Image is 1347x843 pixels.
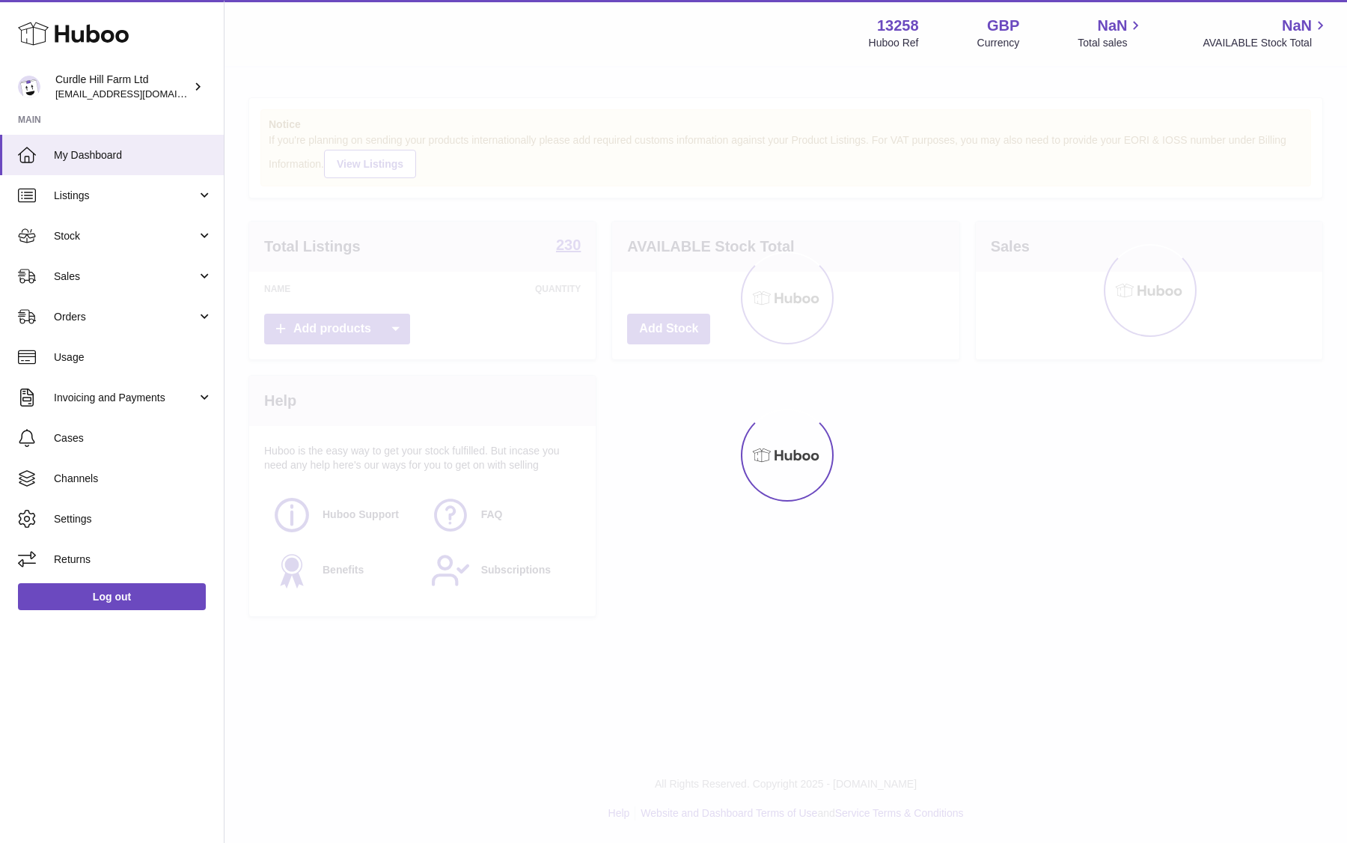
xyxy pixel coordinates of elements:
span: Sales [54,270,197,284]
a: Log out [18,583,206,610]
span: NaN [1097,16,1127,36]
span: Returns [54,553,213,567]
a: NaN AVAILABLE Stock Total [1203,16,1329,50]
div: Curdle Hill Farm Ltd [55,73,190,101]
div: Currency [977,36,1020,50]
span: Usage [54,350,213,365]
span: Channels [54,472,213,486]
span: [EMAIL_ADDRESS][DOMAIN_NAME] [55,88,220,100]
span: AVAILABLE Stock Total [1203,36,1329,50]
span: Stock [54,229,197,243]
span: Listings [54,189,197,203]
span: Total sales [1078,36,1144,50]
span: Settings [54,512,213,526]
img: martinmarafko@gmail.com [18,76,40,98]
strong: 13258 [877,16,919,36]
span: Orders [54,310,197,324]
span: Cases [54,431,213,445]
span: Invoicing and Payments [54,391,197,405]
span: My Dashboard [54,148,213,162]
strong: GBP [987,16,1019,36]
span: NaN [1282,16,1312,36]
a: NaN Total sales [1078,16,1144,50]
div: Huboo Ref [869,36,919,50]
